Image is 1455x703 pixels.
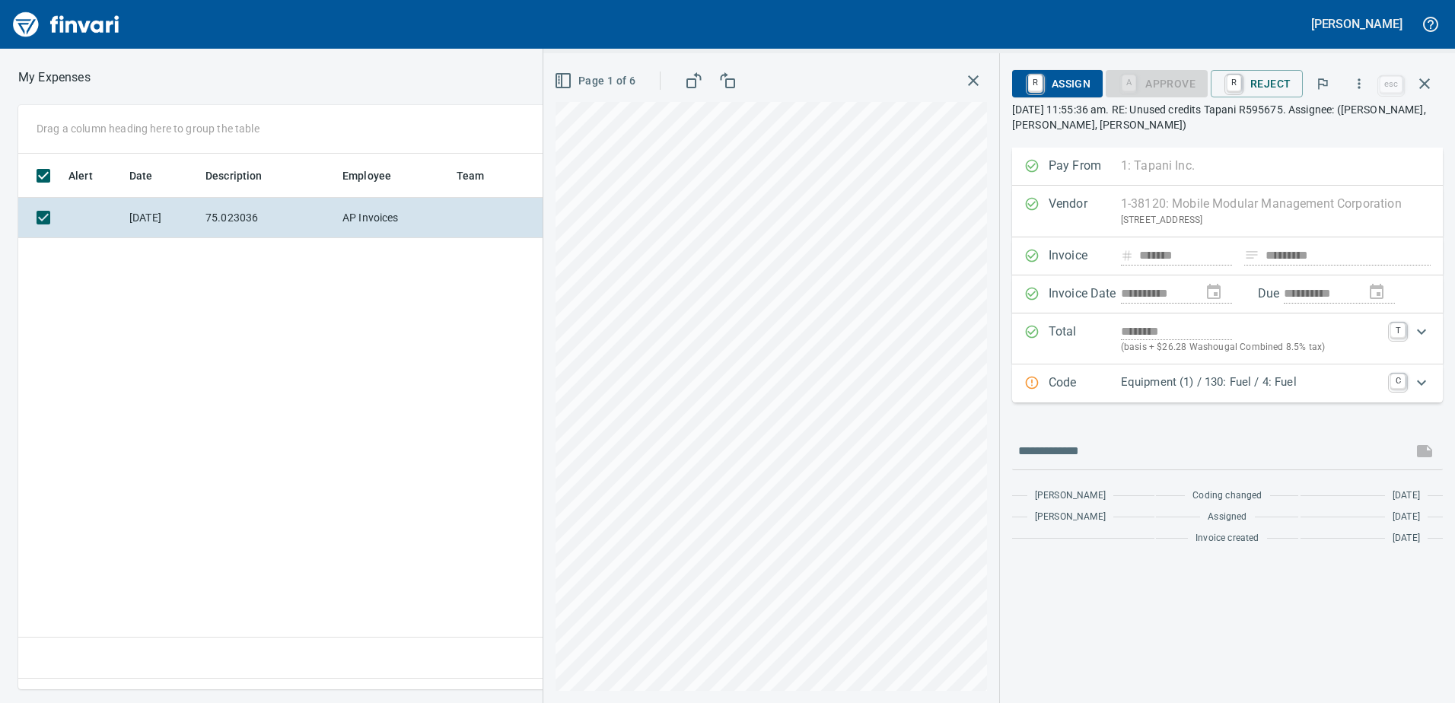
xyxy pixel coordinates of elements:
span: Page 1 of 6 [557,72,635,91]
img: Finvari [9,6,123,43]
button: Flag [1306,67,1339,100]
span: Alert [68,167,113,185]
span: Coding changed [1192,488,1262,504]
a: T [1390,323,1406,338]
span: [PERSON_NAME] [1035,510,1106,525]
span: Description [205,167,263,185]
span: Description [205,167,282,185]
p: Drag a column heading here to group the table [37,121,259,136]
span: Invoice created [1196,531,1259,546]
p: Total [1049,323,1121,355]
td: AP Invoices [336,198,451,238]
td: [DATE] [123,198,199,238]
a: C [1390,374,1406,389]
div: Expand [1012,364,1443,402]
span: Date [129,167,173,185]
span: Employee [342,167,391,185]
a: R [1028,75,1043,91]
p: [DATE] 11:55:36 am. RE: Unused credits Tapani R595675. Assignee: ([PERSON_NAME], [PERSON_NAME], [... [1012,102,1443,132]
div: Equipment required [1106,76,1208,89]
a: R [1227,75,1241,91]
div: Expand [1012,313,1443,364]
span: Team [457,167,505,185]
button: RReject [1211,70,1303,97]
span: [PERSON_NAME] [1035,488,1106,504]
span: [DATE] [1393,510,1420,525]
span: Alert [68,167,93,185]
button: More [1342,67,1376,100]
span: [DATE] [1393,488,1420,504]
button: RAssign [1012,70,1103,97]
span: [DATE] [1393,531,1420,546]
span: This records your message into the invoice and notifies anyone mentioned [1406,433,1443,469]
p: (basis + $26.28 Washougal Combined 8.5% tax) [1121,340,1381,355]
h5: [PERSON_NAME] [1311,16,1402,32]
nav: breadcrumb [18,68,91,87]
span: Employee [342,167,411,185]
span: Team [457,167,485,185]
span: Date [129,167,153,185]
p: Code [1049,374,1121,393]
span: Assigned [1208,510,1246,525]
span: Assign [1024,71,1090,97]
p: My Expenses [18,68,91,87]
button: Page 1 of 6 [551,67,642,95]
button: [PERSON_NAME] [1307,12,1406,36]
td: 75.023036 [199,198,336,238]
span: Reject [1223,71,1291,97]
a: esc [1380,76,1402,93]
p: Equipment (1) / 130: Fuel / 4: Fuel [1121,374,1381,391]
span: Close invoice [1376,65,1443,102]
